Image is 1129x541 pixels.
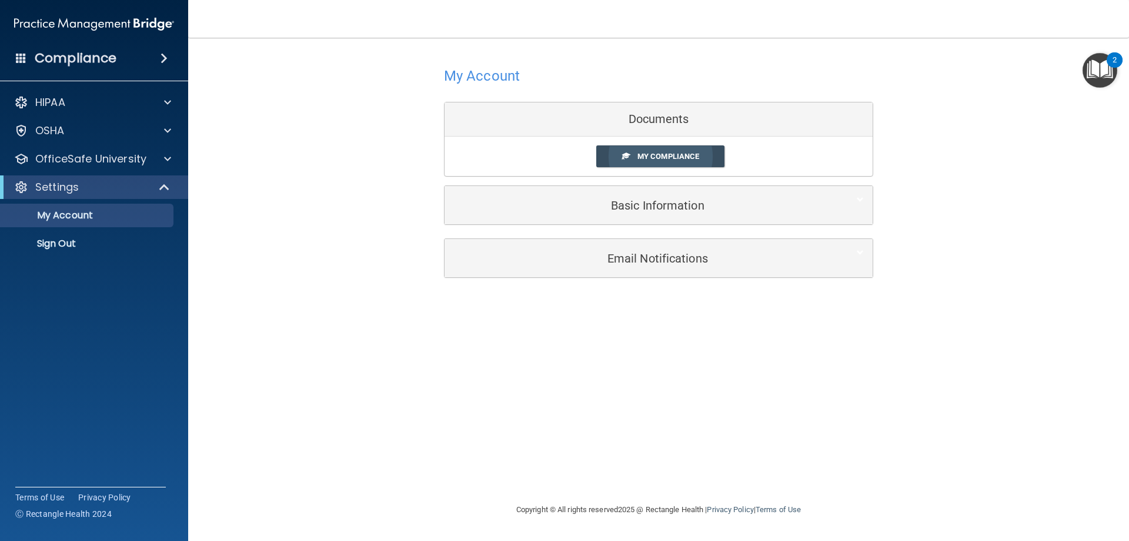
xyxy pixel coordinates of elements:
[35,152,146,166] p: OfficeSafe University
[707,505,753,514] a: Privacy Policy
[444,68,520,84] h4: My Account
[35,180,79,194] p: Settings
[15,508,112,520] span: Ⓒ Rectangle Health 2024
[14,152,171,166] a: OfficeSafe University
[453,252,828,265] h5: Email Notifications
[14,180,171,194] a: Settings
[8,210,168,221] p: My Account
[453,245,864,271] a: Email Notifications
[926,457,1115,505] iframe: Drift Widget Chat Controller
[1083,53,1117,88] button: Open Resource Center, 2 new notifications
[453,192,864,218] a: Basic Information
[756,505,801,514] a: Terms of Use
[8,238,168,250] p: Sign Out
[453,199,828,212] h5: Basic Information
[35,50,116,67] h4: Compliance
[1113,60,1117,75] div: 2
[637,152,699,161] span: My Compliance
[35,95,65,109] p: HIPAA
[444,491,873,529] div: Copyright © All rights reserved 2025 @ Rectangle Health | |
[78,492,131,503] a: Privacy Policy
[445,102,873,137] div: Documents
[14,124,171,138] a: OSHA
[15,492,64,503] a: Terms of Use
[35,124,65,138] p: OSHA
[14,12,174,36] img: PMB logo
[14,95,171,109] a: HIPAA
